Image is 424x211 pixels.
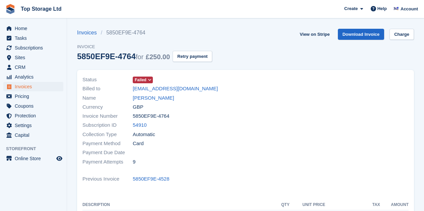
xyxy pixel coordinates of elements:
span: Invoice Number [82,112,133,120]
span: Sites [15,53,55,62]
a: 54910 [133,121,147,129]
span: Help [377,5,387,12]
span: Payment Due Date [82,149,133,156]
a: menu [3,111,63,120]
span: Settings [15,121,55,130]
span: GBP [133,103,143,111]
th: Amount [380,200,409,210]
a: menu [3,92,63,101]
a: Top Storage Ltd [18,3,64,14]
a: menu [3,130,63,140]
span: Invoices [15,82,55,91]
span: Account [401,6,418,12]
th: QTY [277,200,290,210]
span: Home [15,24,55,33]
span: Previous Invoice [82,175,133,183]
button: Retry payment [173,51,212,62]
span: Invoice [77,43,212,50]
a: Preview store [55,154,63,163]
th: Description [82,200,277,210]
a: Charge [389,29,414,40]
span: Analytics [15,72,55,82]
span: £250.00 [146,53,170,61]
span: for [136,53,143,61]
span: Automatic [133,131,155,138]
span: Capital [15,130,55,140]
a: View on Stripe [297,29,332,40]
span: 5850EF9E-4764 [133,112,169,120]
span: Pricing [15,92,55,101]
a: menu [3,63,63,72]
a: [EMAIL_ADDRESS][DOMAIN_NAME] [133,85,218,93]
span: Currency [82,103,133,111]
span: Protection [15,111,55,120]
nav: breadcrumbs [77,29,212,37]
a: Failed [133,76,153,84]
a: menu [3,101,63,111]
a: Invoices [77,29,101,37]
span: Subscriptions [15,43,55,52]
span: 9 [133,158,135,166]
span: Tasks [15,33,55,43]
a: menu [3,24,63,33]
th: Tax [325,200,380,210]
span: Name [82,94,133,102]
span: CRM [15,63,55,72]
span: Payment Method [82,140,133,147]
span: Online Store [15,154,55,163]
span: Subscription ID [82,121,133,129]
div: 5850EF9E-4764 [77,52,170,61]
a: menu [3,82,63,91]
a: Download Invoice [338,29,384,40]
a: menu [3,121,63,130]
a: menu [3,154,63,163]
a: menu [3,33,63,43]
a: menu [3,53,63,62]
span: Billed to [82,85,133,93]
img: Sam Topham [393,5,400,12]
span: Card [133,140,144,147]
span: Storefront [6,145,67,152]
a: menu [3,43,63,52]
span: Create [344,5,358,12]
a: menu [3,72,63,82]
span: Coupons [15,101,55,111]
span: Payment Attempts [82,158,133,166]
img: stora-icon-8386f47178a22dfd0bd8f6a31ec36ba5ce8667c1dd55bd0f319d3a0aa187defe.svg [5,4,15,14]
th: Unit Price [290,200,325,210]
a: 5850EF9E-4528 [133,175,169,183]
a: [PERSON_NAME] [133,94,174,102]
span: Status [82,76,133,84]
span: Failed [135,77,146,83]
span: Collection Type [82,131,133,138]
